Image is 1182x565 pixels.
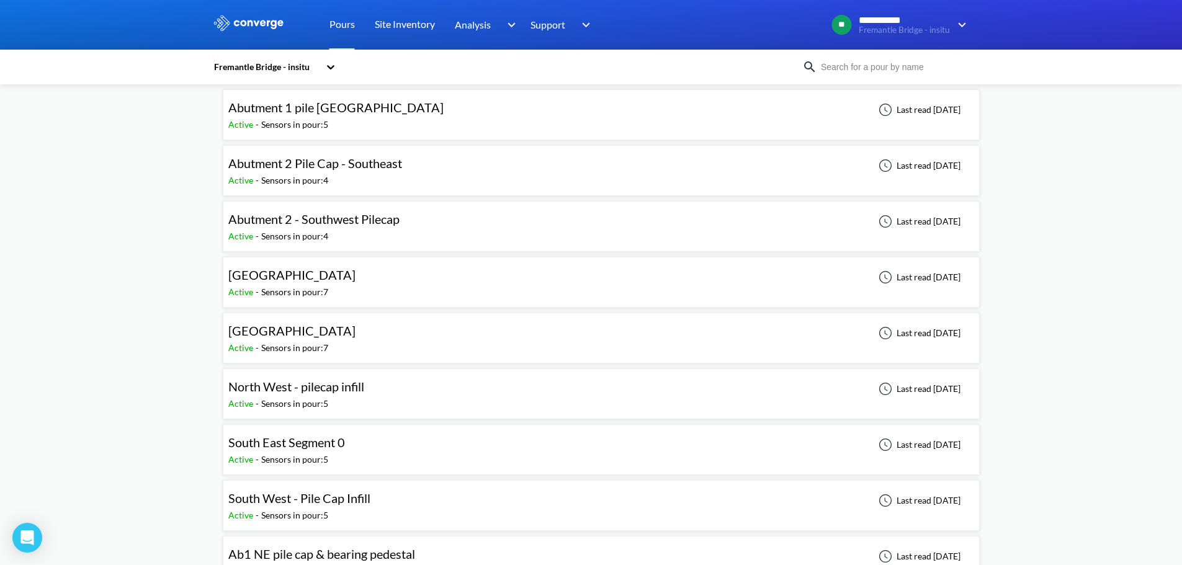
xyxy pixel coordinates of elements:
span: Active [228,342,256,353]
a: North West - pilecap infillActive-Sensors in pour:5Last read [DATE] [223,383,980,393]
span: Ab1 NE pile cap & bearing pedestal [228,546,415,561]
span: Abutment 2 Pile Cap - Southeast [228,156,402,171]
div: Sensors in pour: 5 [261,397,328,411]
span: Active [228,231,256,241]
a: Abutment 2 - Southwest PilecapActive-Sensors in pour:4Last read [DATE] [223,215,980,226]
span: [GEOGRAPHIC_DATA] [228,323,356,338]
span: - [256,398,261,409]
div: Open Intercom Messenger [12,523,42,553]
span: Active [228,119,256,130]
input: Search for a pour by name [817,60,967,74]
span: Active [228,454,256,465]
div: Sensors in pour: 4 [261,229,328,243]
span: - [256,287,261,297]
span: Fremantle Bridge - insitu [859,25,950,35]
span: Analysis [455,17,491,32]
div: Last read [DATE] [872,493,964,508]
div: Sensors in pour: 5 [261,453,328,466]
a: Ab1 NE pile cap & bearing pedestalFinished-Sensors in pour:4Last read [DATE] [223,550,980,561]
span: South West - Pile Cap Infill [228,491,370,505]
div: Last read [DATE] [872,158,964,173]
div: Sensors in pour: 5 [261,118,328,131]
span: - [256,175,261,185]
a: Abutment 1 pile [GEOGRAPHIC_DATA]Active-Sensors in pour:5Last read [DATE] [223,104,980,114]
span: - [256,454,261,465]
span: North West - pilecap infill [228,379,364,394]
span: Abutment 2 - Southwest Pilecap [228,211,400,226]
div: Sensors in pour: 5 [261,509,328,522]
span: - [256,119,261,130]
div: Last read [DATE] [872,102,964,117]
div: Last read [DATE] [872,326,964,340]
a: South East Segment 0Active-Sensors in pour:5Last read [DATE] [223,438,980,449]
div: Fremantle Bridge - insitu [213,60,320,74]
img: downArrow.svg [574,17,594,32]
div: Last read [DATE] [872,437,964,452]
div: Last read [DATE] [872,381,964,396]
span: [GEOGRAPHIC_DATA] [228,267,356,282]
div: Last read [DATE] [872,214,964,229]
a: [GEOGRAPHIC_DATA]Active-Sensors in pour:7Last read [DATE] [223,271,980,282]
span: Active [228,175,256,185]
img: downArrow.svg [499,17,519,32]
img: logo_ewhite.svg [213,15,285,31]
span: - [256,342,261,353]
a: Abutment 2 Pile Cap - SoutheastActive-Sensors in pour:4Last read [DATE] [223,159,980,170]
span: Active [228,287,256,297]
img: icon-search.svg [802,60,817,74]
div: Last read [DATE] [872,270,964,285]
span: Active [228,398,256,409]
img: downArrow.svg [950,17,970,32]
a: [GEOGRAPHIC_DATA]Active-Sensors in pour:7Last read [DATE] [223,327,980,337]
div: Sensors in pour: 4 [261,174,328,187]
div: Sensors in pour: 7 [261,341,328,355]
span: Active [228,510,256,520]
span: Abutment 1 pile [GEOGRAPHIC_DATA] [228,100,444,115]
a: South West - Pile Cap InfillActive-Sensors in pour:5Last read [DATE] [223,494,980,505]
span: South East Segment 0 [228,435,345,450]
div: Sensors in pour: 7 [261,285,328,299]
span: - [256,510,261,520]
div: Last read [DATE] [872,549,964,564]
span: Support [531,17,565,32]
span: - [256,231,261,241]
